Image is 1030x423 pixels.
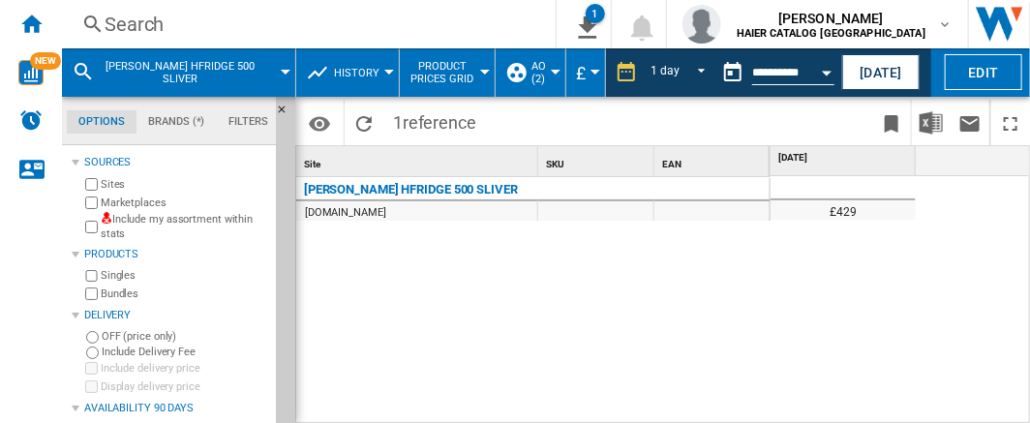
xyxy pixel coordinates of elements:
span: HOOVER HFRIDGE 500 SLIVER [103,60,258,85]
label: Singles [101,268,268,283]
span: reference [403,112,476,133]
span: AO (2) [531,60,546,85]
button: [DATE] [842,54,920,90]
button: History [334,48,389,97]
input: Sites [85,178,98,191]
button: AO (2) [531,48,556,97]
div: Search [105,11,505,38]
div: [PERSON_NAME] HFRIDGE 500 SLIVER [72,48,286,97]
span: £ [576,63,586,83]
md-menu: Currency [566,48,606,97]
div: [DOMAIN_NAME] [305,203,386,223]
input: Bundles [85,287,98,300]
div: AO (2) [505,48,556,97]
span: SKU [546,159,564,169]
span: EAN [662,159,682,169]
span: NEW [30,52,61,70]
button: Open calendar [809,52,844,87]
input: Marketplaces [85,196,98,209]
button: Reload [345,100,383,145]
md-select: REPORTS.WIZARD.STEPS.REPORT.STEPS.REPORT_OPTIONS.PERIOD: 1 day [648,57,713,89]
div: Availability 90 Days [84,401,268,416]
div: Products [84,247,268,262]
img: profile.jpg [682,5,721,44]
div: Sort None [658,146,770,176]
span: [PERSON_NAME] [737,9,925,28]
div: Delivery [84,308,268,323]
span: 1 [383,100,486,140]
md-tab-item: Options [67,110,136,134]
button: Send this report by email [951,100,989,145]
md-tab-item: Brands (*) [136,110,217,134]
img: mysite-not-bg-18x18.png [101,212,112,224]
div: £429 [771,200,916,220]
input: Include delivery price [85,362,98,375]
span: Product prices grid [409,60,475,85]
input: Singles [85,270,98,283]
div: [DATE] [774,146,916,170]
span: Site [304,159,320,169]
label: Bundles [101,287,268,301]
img: excel-24x24.png [920,111,943,135]
div: Sort None [300,146,537,176]
label: Include Delivery Fee [102,345,268,359]
button: md-calendar [713,53,752,92]
label: Include my assortment within stats [101,212,268,242]
button: [PERSON_NAME] HFRIDGE 500 SLIVER [103,48,278,97]
input: OFF (price only) [86,331,99,344]
b: HAIER CATALOG [GEOGRAPHIC_DATA] [737,27,925,40]
label: Display delivery price [101,379,268,394]
label: Marketplaces [101,196,268,210]
button: Hide [276,97,299,132]
img: wise-card.svg [18,60,44,85]
div: 1 [586,4,605,23]
button: Bookmark this report [872,100,911,145]
md-tab-item: Filters [217,110,280,134]
button: Download in Excel [912,100,951,145]
div: SKU Sort None [542,146,653,176]
div: This report is based on a date in the past. [713,48,838,97]
input: Display delivery price [85,380,98,393]
div: 1 day [651,64,680,77]
button: Maximize [991,100,1030,145]
label: Sites [101,177,268,192]
span: [DATE] [778,151,912,165]
div: Sort None [542,146,653,176]
label: OFF (price only) [102,329,268,344]
img: alerts-logo.svg [19,108,43,132]
label: Include delivery price [101,361,268,376]
div: EAN Sort None [658,146,770,176]
div: History [306,48,389,97]
div: [PERSON_NAME] HFRIDGE 500 SLIVER [304,178,518,201]
button: £ [576,48,595,97]
input: Include Delivery Fee [86,347,99,359]
input: Include my assortment within stats [85,215,98,239]
div: Sources [84,155,268,170]
div: Site Sort None [300,146,537,176]
button: Options [300,106,339,140]
button: Product prices grid [409,48,485,97]
span: History [334,67,379,79]
button: Edit [945,54,1022,90]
